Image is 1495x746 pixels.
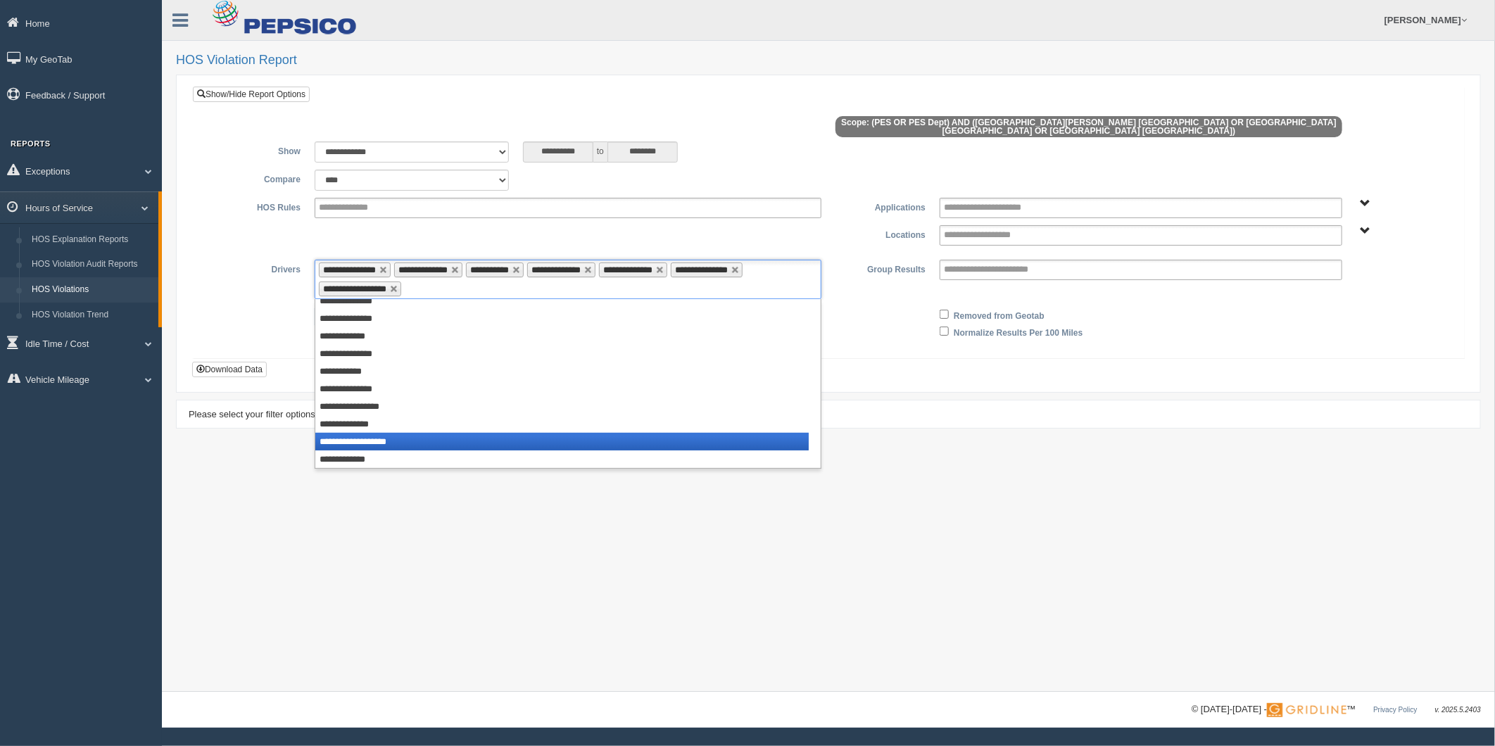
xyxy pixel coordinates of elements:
span: Please select your filter options above and click "Apply Filters" to view your report. [189,409,521,419]
label: Compare [203,170,308,186]
label: Group Results [828,260,933,277]
span: v. 2025.5.2403 [1435,706,1481,714]
a: HOS Violations [25,277,158,303]
img: Gridline [1267,703,1346,717]
label: Locations [828,225,933,242]
a: Privacy Policy [1373,706,1417,714]
label: Show [203,141,308,158]
label: Applications [828,198,933,215]
label: HOS Rules [203,198,308,215]
label: Drivers [203,260,308,277]
a: Show/Hide Report Options [193,87,310,102]
h2: HOS Violation Report [176,53,1481,68]
div: © [DATE]-[DATE] - ™ [1192,702,1481,717]
button: Download Data [192,362,267,377]
label: Normalize Results Per 100 Miles [954,323,1083,340]
span: Scope: (PES OR PES Dept) AND ([GEOGRAPHIC_DATA][PERSON_NAME] [GEOGRAPHIC_DATA] OR [GEOGRAPHIC_DAT... [835,116,1342,137]
a: HOS Violation Audit Reports [25,252,158,277]
label: Removed from Geotab [954,306,1045,323]
a: HOS Violation Trend [25,303,158,328]
a: HOS Explanation Reports [25,227,158,253]
span: to [593,141,607,163]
